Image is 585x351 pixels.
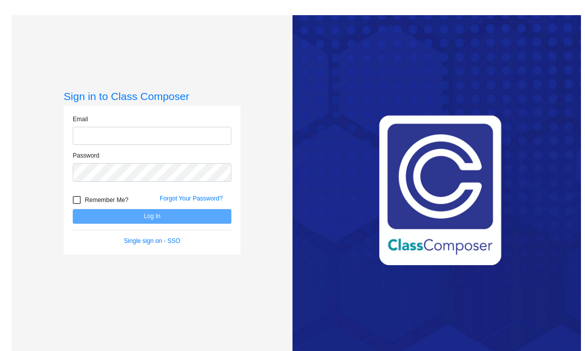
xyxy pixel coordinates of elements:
h3: Sign in to Class Composer [64,90,240,103]
span: Remember Me? [85,194,128,206]
label: Password [73,151,100,160]
a: Single sign on - SSO [124,237,180,244]
a: Forgot Your Password? [160,195,223,202]
button: Log In [73,209,231,224]
label: Email [73,115,88,124]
